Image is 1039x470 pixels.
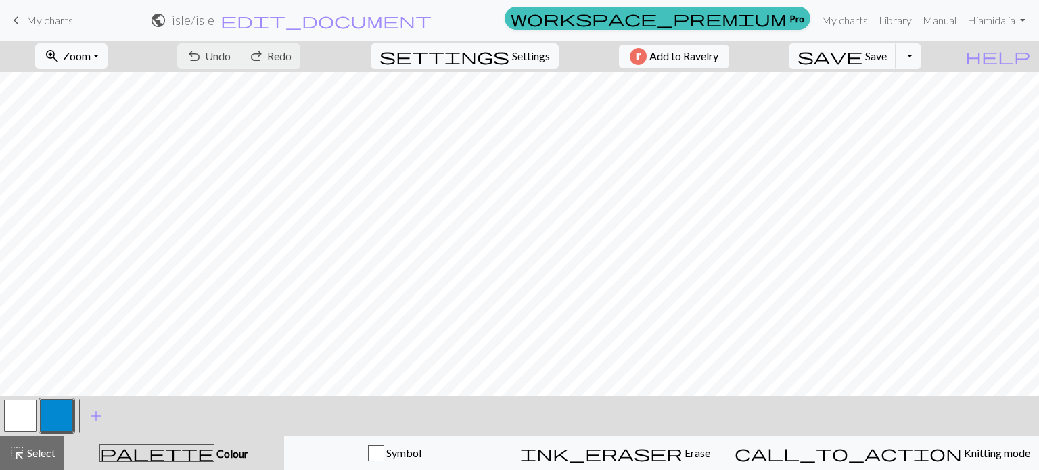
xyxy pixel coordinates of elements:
i: Settings [379,48,509,64]
a: Hiamidalia [962,7,1031,34]
span: Add to Ravelry [649,48,718,65]
span: zoom_in [44,47,60,66]
span: ink_eraser [520,444,683,463]
span: highlight_alt [9,444,25,463]
span: call_to_action [735,444,962,463]
span: My charts [26,14,73,26]
button: Save [789,43,896,69]
a: Manual [917,7,962,34]
button: Colour [64,436,284,470]
span: Zoom [63,49,91,62]
span: add [88,406,104,425]
button: Symbol [284,436,505,470]
span: palette [100,444,214,463]
button: Zoom [35,43,108,69]
h2: isle / isle [172,12,214,28]
span: Knitting mode [962,446,1030,459]
span: edit_document [221,11,432,30]
span: Save [865,49,887,62]
span: Symbol [384,446,421,459]
span: workspace_premium [511,9,787,28]
span: public [150,11,166,30]
span: Colour [214,447,248,460]
a: Library [873,7,917,34]
a: My charts [8,9,73,32]
a: Pro [505,7,810,30]
button: Knitting mode [726,436,1039,470]
a: My charts [816,7,873,34]
span: Select [25,446,55,459]
button: Erase [505,436,726,470]
span: Erase [683,446,710,459]
span: settings [379,47,509,66]
span: help [965,47,1030,66]
span: Settings [512,48,550,64]
img: Ravelry [630,48,647,65]
span: save [798,47,862,66]
button: Add to Ravelry [619,45,729,68]
span: keyboard_arrow_left [8,11,24,30]
button: SettingsSettings [371,43,559,69]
